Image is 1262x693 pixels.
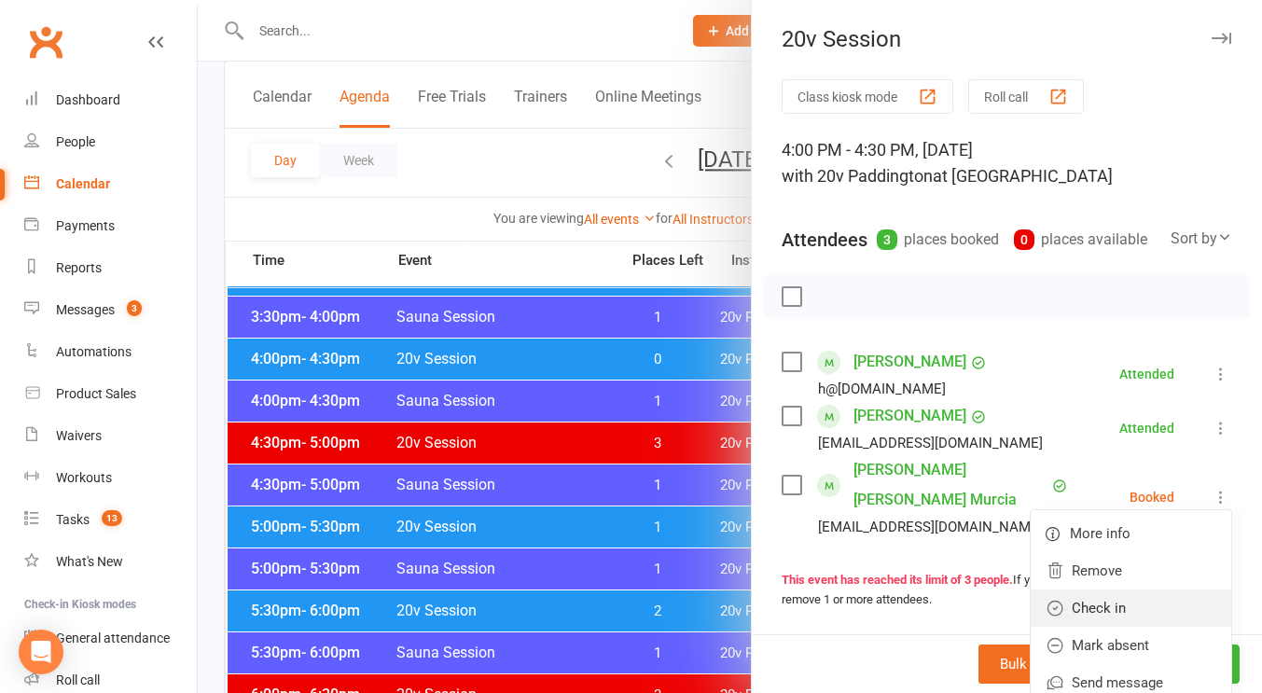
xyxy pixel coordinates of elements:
[1070,522,1130,545] span: More info
[752,26,1262,52] div: 20v Session
[1031,552,1231,589] a: Remove
[1031,589,1231,627] a: Check in
[782,227,867,253] div: Attendees
[818,377,946,401] div: h@[DOMAIN_NAME]
[877,229,897,250] div: 3
[56,260,102,275] div: Reports
[56,176,110,191] div: Calendar
[1014,229,1034,250] div: 0
[56,672,100,687] div: Roll call
[56,428,102,443] div: Waivers
[56,92,120,107] div: Dashboard
[853,401,966,431] a: [PERSON_NAME]
[24,541,197,583] a: What's New
[782,573,1013,587] strong: This event has reached its limit of 3 people.
[127,300,142,316] span: 3
[1014,227,1147,253] div: places available
[1130,491,1174,504] div: Booked
[19,630,63,674] div: Open Intercom Messenger
[56,554,123,569] div: What's New
[782,166,933,186] span: with 20v Paddington
[782,571,1232,610] div: If you want to add more people, please remove 1 or more attendees.
[782,79,953,114] button: Class kiosk mode
[102,510,122,526] span: 13
[933,166,1113,186] span: at [GEOGRAPHIC_DATA]
[24,373,197,415] a: Product Sales
[56,302,115,317] div: Messages
[56,470,112,485] div: Workouts
[22,19,69,65] a: Clubworx
[978,644,1140,684] button: Bulk add attendees
[1119,422,1174,435] div: Attended
[24,79,197,121] a: Dashboard
[24,617,197,659] a: General attendance kiosk mode
[1119,367,1174,381] div: Attended
[782,137,1232,189] div: 4:00 PM - 4:30 PM, [DATE]
[968,79,1084,114] button: Roll call
[24,121,197,163] a: People
[1031,515,1231,552] a: More info
[853,455,1047,515] a: [PERSON_NAME] [PERSON_NAME] Murcia
[56,344,132,359] div: Automations
[853,347,966,377] a: [PERSON_NAME]
[24,247,197,289] a: Reports
[24,163,197,205] a: Calendar
[24,415,197,457] a: Waivers
[877,227,999,253] div: places booked
[56,512,90,527] div: Tasks
[24,457,197,499] a: Workouts
[24,499,197,541] a: Tasks 13
[1171,227,1232,251] div: Sort by
[56,134,95,149] div: People
[24,205,197,247] a: Payments
[818,431,1043,455] div: [EMAIL_ADDRESS][DOMAIN_NAME]
[818,515,1043,539] div: [EMAIL_ADDRESS][DOMAIN_NAME]
[24,289,197,331] a: Messages 3
[56,218,115,233] div: Payments
[56,386,136,401] div: Product Sales
[56,631,170,645] div: General attendance
[1031,627,1231,664] a: Mark absent
[24,331,197,373] a: Automations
